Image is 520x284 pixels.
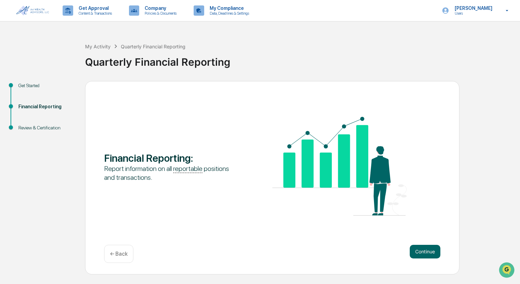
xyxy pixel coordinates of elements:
[7,52,19,64] img: 1746055101610-c473b297-6a78-478c-a979-82029cc54cd1
[73,11,115,16] p: Content & Transactions
[139,5,180,11] p: Company
[121,44,185,49] div: Quarterly Financial Reporting
[7,86,12,92] div: 🖐️
[14,86,44,93] span: Preclearance
[49,86,55,92] div: 🗄️
[68,115,82,121] span: Pylon
[4,83,47,95] a: 🖐️Preclearance
[16,6,49,15] img: logo
[110,251,128,257] p: ← Back
[85,50,517,68] div: Quarterly Financial Reporting
[104,152,239,164] div: Financial Reporting :
[498,262,517,280] iframe: Open customer support
[204,11,253,16] p: Data, Deadlines & Settings
[18,103,74,110] div: Financial Reporting
[139,11,180,16] p: Policies & Documents
[204,5,253,11] p: My Compliance
[47,83,87,95] a: 🗄️Attestations
[23,59,86,64] div: We're available if you need us!
[18,82,74,89] div: Get Started
[449,11,496,16] p: Users
[449,5,496,11] p: [PERSON_NAME]
[23,52,112,59] div: Start new chat
[272,117,407,216] img: Financial Reporting
[14,99,43,106] span: Data Lookup
[73,5,115,11] p: Get Approval
[116,54,124,62] button: Start new chat
[7,14,124,25] p: How can we help?
[7,99,12,105] div: 🔎
[173,164,202,173] u: reportable
[410,245,440,258] button: Continue
[48,115,82,121] a: Powered byPylon
[56,86,84,93] span: Attestations
[18,124,74,131] div: Review & Certification
[85,44,111,49] div: My Activity
[104,164,239,182] div: Report information on all positions and transactions.
[4,96,46,108] a: 🔎Data Lookup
